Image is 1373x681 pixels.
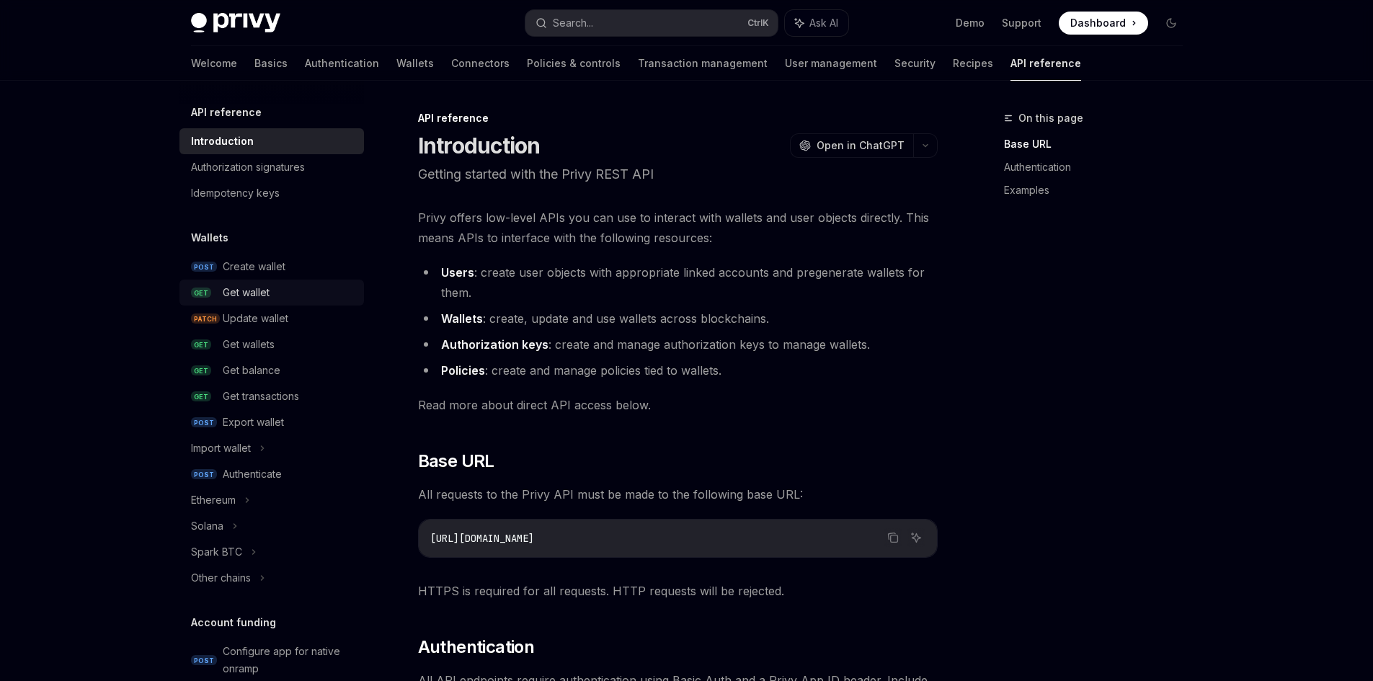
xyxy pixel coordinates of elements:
a: Transaction management [638,46,768,81]
button: Open in ChatGPT [790,133,913,158]
div: Solana [191,517,223,535]
div: Idempotency keys [191,184,280,202]
span: Base URL [418,450,494,473]
div: Search... [553,14,593,32]
p: Getting started with the Privy REST API [418,164,938,184]
h5: Wallets [191,229,228,246]
div: Other chains [191,569,251,587]
div: Export wallet [223,414,284,431]
span: GET [191,365,211,376]
button: Search...CtrlK [525,10,778,36]
a: GETGet wallet [179,280,364,306]
div: Create wallet [223,258,285,275]
span: Ask AI [809,16,838,30]
h1: Introduction [418,133,541,159]
a: Basics [254,46,288,81]
a: POSTCreate wallet [179,254,364,280]
strong: Authorization keys [441,337,548,352]
li: : create user objects with appropriate linked accounts and pregenerate wallets for them. [418,262,938,303]
span: Privy offers low-level APIs you can use to interact with wallets and user objects directly. This ... [418,208,938,248]
a: PATCHUpdate wallet [179,306,364,331]
a: GETGet transactions [179,383,364,409]
li: : create, update and use wallets across blockchains. [418,308,938,329]
div: Introduction [191,133,254,150]
span: HTTPS is required for all requests. HTTP requests will be rejected. [418,581,938,601]
a: Demo [956,16,985,30]
span: Dashboard [1070,16,1126,30]
div: Get wallets [223,336,275,353]
strong: Users [441,265,474,280]
a: Authentication [1004,156,1194,179]
div: Get wallet [223,284,270,301]
a: Introduction [179,128,364,154]
button: Copy the contents from the code block [884,528,902,547]
a: Base URL [1004,133,1194,156]
a: Security [894,46,936,81]
a: GETGet wallets [179,331,364,357]
span: GET [191,339,211,350]
a: User management [785,46,877,81]
div: Spark BTC [191,543,242,561]
a: GETGet balance [179,357,364,383]
img: dark logo [191,13,280,33]
h5: Account funding [191,614,276,631]
a: Connectors [451,46,510,81]
strong: Wallets [441,311,483,326]
h5: API reference [191,104,262,121]
div: Configure app for native onramp [223,643,355,677]
span: POST [191,262,217,272]
div: Get transactions [223,388,299,405]
div: Authorization signatures [191,159,305,176]
div: Get balance [223,362,280,379]
span: GET [191,288,211,298]
a: Authentication [305,46,379,81]
a: POSTExport wallet [179,409,364,435]
button: Ask AI [907,528,925,547]
div: Import wallet [191,440,251,457]
a: Welcome [191,46,237,81]
span: All requests to the Privy API must be made to the following base URL: [418,484,938,504]
li: : create and manage authorization keys to manage wallets. [418,334,938,355]
a: Dashboard [1059,12,1148,35]
span: Authentication [418,636,535,659]
span: POST [191,655,217,666]
div: Authenticate [223,466,282,483]
a: Recipes [953,46,993,81]
a: Idempotency keys [179,180,364,206]
span: PATCH [191,313,220,324]
span: On this page [1018,110,1083,127]
a: Wallets [396,46,434,81]
div: Ethereum [191,491,236,509]
a: Policies & controls [527,46,621,81]
span: [URL][DOMAIN_NAME] [430,532,534,545]
span: Ctrl K [747,17,769,29]
a: Support [1002,16,1041,30]
span: POST [191,469,217,480]
li: : create and manage policies tied to wallets. [418,360,938,380]
span: Read more about direct API access below. [418,395,938,415]
span: POST [191,417,217,428]
a: POSTAuthenticate [179,461,364,487]
a: Examples [1004,179,1194,202]
div: Update wallet [223,310,288,327]
strong: Policies [441,363,485,378]
button: Toggle dark mode [1160,12,1183,35]
span: Open in ChatGPT [817,138,905,153]
a: API reference [1010,46,1081,81]
span: GET [191,391,211,402]
a: Authorization signatures [179,154,364,180]
div: API reference [418,111,938,125]
button: Ask AI [785,10,848,36]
